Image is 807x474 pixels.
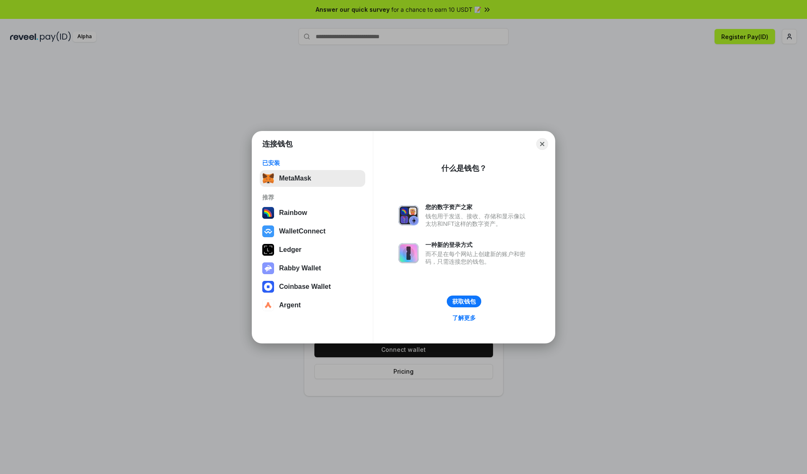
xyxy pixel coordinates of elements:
[260,204,365,221] button: Rainbow
[260,297,365,314] button: Argent
[262,173,274,184] img: svg+xml,%3Csvg%20fill%3D%22none%22%20height%3D%2233%22%20viewBox%3D%220%200%2035%2033%22%20width%...
[452,298,476,305] div: 获取钱包
[447,312,481,323] a: 了解更多
[279,228,326,235] div: WalletConnect
[262,159,363,167] div: 已安装
[260,241,365,258] button: Ledger
[262,299,274,311] img: svg+xml,%3Csvg%20width%3D%2228%22%20height%3D%2228%22%20viewBox%3D%220%200%2028%2028%22%20fill%3D...
[279,283,331,291] div: Coinbase Wallet
[425,250,530,265] div: 而不是在每个网站上创建新的账户和密码，只需连接您的钱包。
[262,194,363,201] div: 推荐
[262,139,293,149] h1: 连接钱包
[425,241,530,249] div: 一种新的登录方式
[262,262,274,274] img: svg+xml,%3Csvg%20xmlns%3D%22http%3A%2F%2Fwww.w3.org%2F2000%2Fsvg%22%20fill%3D%22none%22%20viewBox...
[425,203,530,211] div: 您的数字资产之家
[260,223,365,240] button: WalletConnect
[425,212,530,228] div: 钱包用于发送、接收、存储和显示像以太坊和NFT这样的数字资产。
[262,225,274,237] img: svg+xml,%3Csvg%20width%3D%2228%22%20height%3D%2228%22%20viewBox%3D%220%200%2028%2028%22%20fill%3D...
[279,175,311,182] div: MetaMask
[279,246,301,254] div: Ledger
[441,163,487,173] div: 什么是钱包？
[260,170,365,187] button: MetaMask
[262,207,274,219] img: svg+xml,%3Csvg%20width%3D%22120%22%20height%3D%22120%22%20viewBox%3D%220%200%20120%20120%22%20fil...
[262,244,274,256] img: svg+xml,%3Csvg%20xmlns%3D%22http%3A%2F%2Fwww.w3.org%2F2000%2Fsvg%22%20width%3D%2228%22%20height%3...
[260,278,365,295] button: Coinbase Wallet
[452,314,476,322] div: 了解更多
[536,138,548,150] button: Close
[398,243,419,263] img: svg+xml,%3Csvg%20xmlns%3D%22http%3A%2F%2Fwww.w3.org%2F2000%2Fsvg%22%20fill%3D%22none%22%20viewBox...
[262,281,274,293] img: svg+xml,%3Csvg%20width%3D%2228%22%20height%3D%2228%22%20viewBox%3D%220%200%2028%2028%22%20fill%3D...
[260,260,365,277] button: Rabby Wallet
[279,264,321,272] div: Rabby Wallet
[279,301,301,309] div: Argent
[398,205,419,225] img: svg+xml,%3Csvg%20xmlns%3D%22http%3A%2F%2Fwww.w3.org%2F2000%2Fsvg%22%20fill%3D%22none%22%20viewBox...
[447,296,481,307] button: 获取钱包
[279,209,307,217] div: Rainbow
